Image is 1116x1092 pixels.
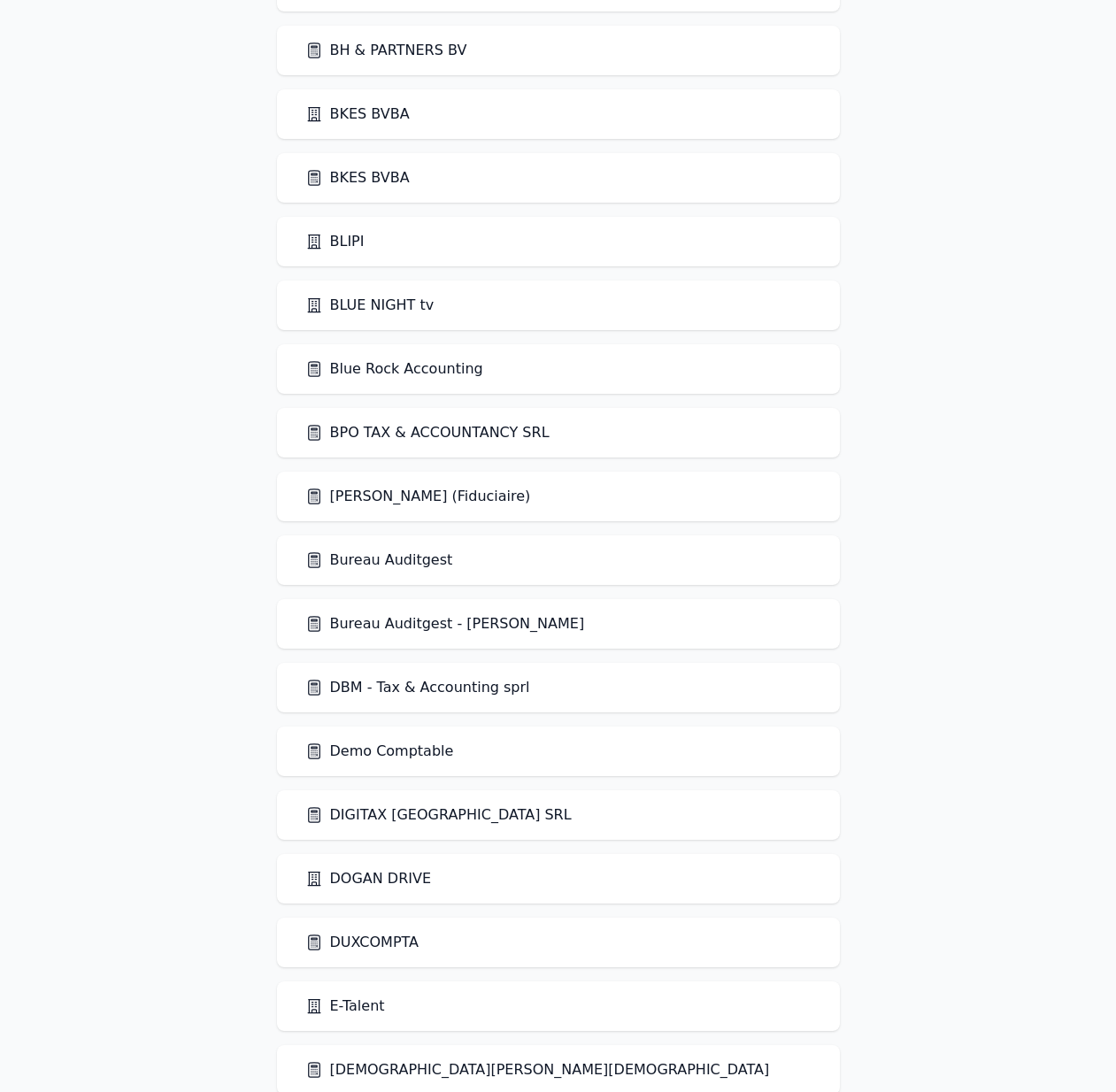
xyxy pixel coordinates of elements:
[305,996,385,1017] a: E-Talent
[305,422,550,443] a: BPO TAX & ACCOUNTANCY SRL
[305,1059,770,1080] a: [DEMOGRAPHIC_DATA][PERSON_NAME][DEMOGRAPHIC_DATA]
[305,677,530,698] a: DBM - Tax & Accounting sprl
[305,804,572,826] a: DIGITAX [GEOGRAPHIC_DATA] SRL
[305,613,585,634] a: Bureau Auditgest - [PERSON_NAME]
[305,868,432,889] a: DOGAN DRIVE
[305,932,419,953] a: DUXCOMPTA
[305,295,435,316] a: BLUE NIGHT tv
[305,741,454,762] a: Demo Comptable
[305,550,453,571] a: Bureau Auditgest
[305,40,467,61] a: BH & PARTNERS BV
[305,167,410,188] a: BKES BVBA
[305,104,410,125] a: BKES BVBA
[305,358,483,380] a: Blue Rock Accounting
[305,231,365,252] a: BLIPI
[305,486,531,507] a: [PERSON_NAME] (Fiduciaire)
